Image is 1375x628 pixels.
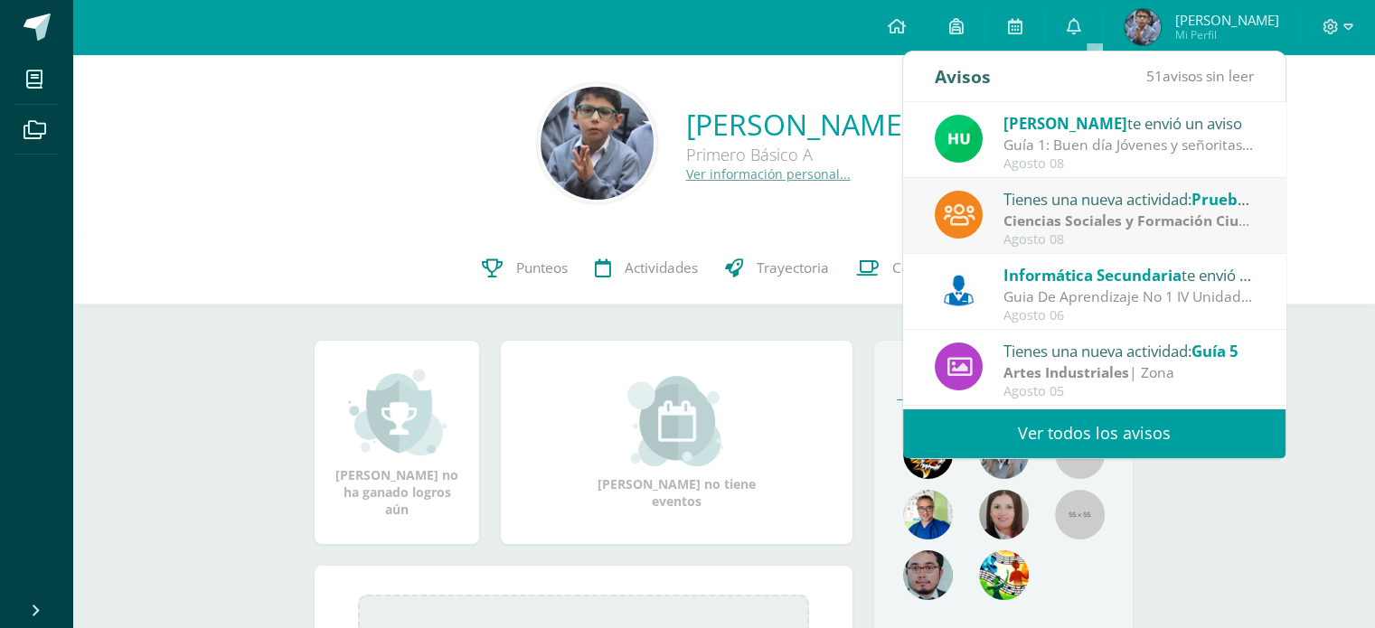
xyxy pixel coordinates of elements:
img: 4394ec8c4b96fa8c4220402388addb4b.png [541,87,654,200]
div: te envió un aviso [1003,111,1255,135]
a: [PERSON_NAME] [686,105,911,144]
span: [PERSON_NAME] [1003,113,1127,134]
div: Agosto 08 [1003,156,1255,172]
span: Informática Secundaria [1003,265,1182,286]
div: Agosto 06 [1003,308,1255,323]
a: Trayectoria [711,232,843,305]
a: Contactos [843,232,969,305]
img: 10741f48bcca31577cbcd80b61dad2f3.png [903,490,953,539]
span: Actividades [625,258,698,277]
img: event_small.png [627,376,726,466]
span: 51 [1146,66,1163,86]
img: d0e54f245e8330cebada5b5b95708334.png [903,550,953,600]
span: Punteos [516,258,568,277]
img: fd23069c3bd5c8dde97a66a86ce78287.png [935,115,983,163]
div: Primero Básico A [686,144,911,165]
div: Guía 1: Buen día Jóvenes y señoritas que San Juan Bosco Y María Auxiliadora les Bendigan. Por med... [1003,135,1255,155]
img: 34ae280db9e2785e3b101873a78bf9a1.png [1125,9,1161,45]
div: Tienes una nueva actividad: [1003,339,1255,362]
div: Agosto 08 [1003,232,1255,248]
a: Actividades [581,232,711,305]
span: Contactos [892,258,956,277]
div: | Zona [1003,362,1255,383]
div: [PERSON_NAME] no ha ganado logros aún [333,367,461,518]
span: avisos sin leer [1146,66,1254,86]
img: achievement_small.png [348,367,447,457]
a: Ver todos los avisos [903,408,1286,458]
span: Guía 5 [1191,341,1238,361]
a: Maestros [897,354,1003,400]
a: Punteos [468,232,581,305]
img: 6ed6846fa57649245178fca9fc9a58dd.png [935,267,983,314]
span: [PERSON_NAME] [1174,11,1278,29]
span: Trayectoria [757,258,829,277]
div: [PERSON_NAME] no tiene eventos [587,376,768,510]
div: te envió un aviso [1003,263,1255,286]
span: Mi Perfil [1174,27,1278,42]
strong: Artes Industriales [1003,362,1129,382]
img: a43eca2235894a1cc1b3d6ce2f11d98a.png [979,550,1029,600]
img: 67c3d6f6ad1c930a517675cdc903f95f.png [979,490,1029,539]
span: Prueba de Logro [1191,189,1314,210]
a: Ver información personal... [686,165,851,183]
div: Avisos [935,52,991,101]
div: | Prueba de Logro [1003,211,1255,231]
div: Agosto 05 [1003,384,1255,399]
img: 55x55 [1055,490,1105,539]
div: Guia De Aprendizaje No 1 IV Unidad: Buenos días, estimados estudiantes, es un gusto saludarles po... [1003,286,1255,307]
div: Tienes una nueva actividad: [1003,187,1255,211]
